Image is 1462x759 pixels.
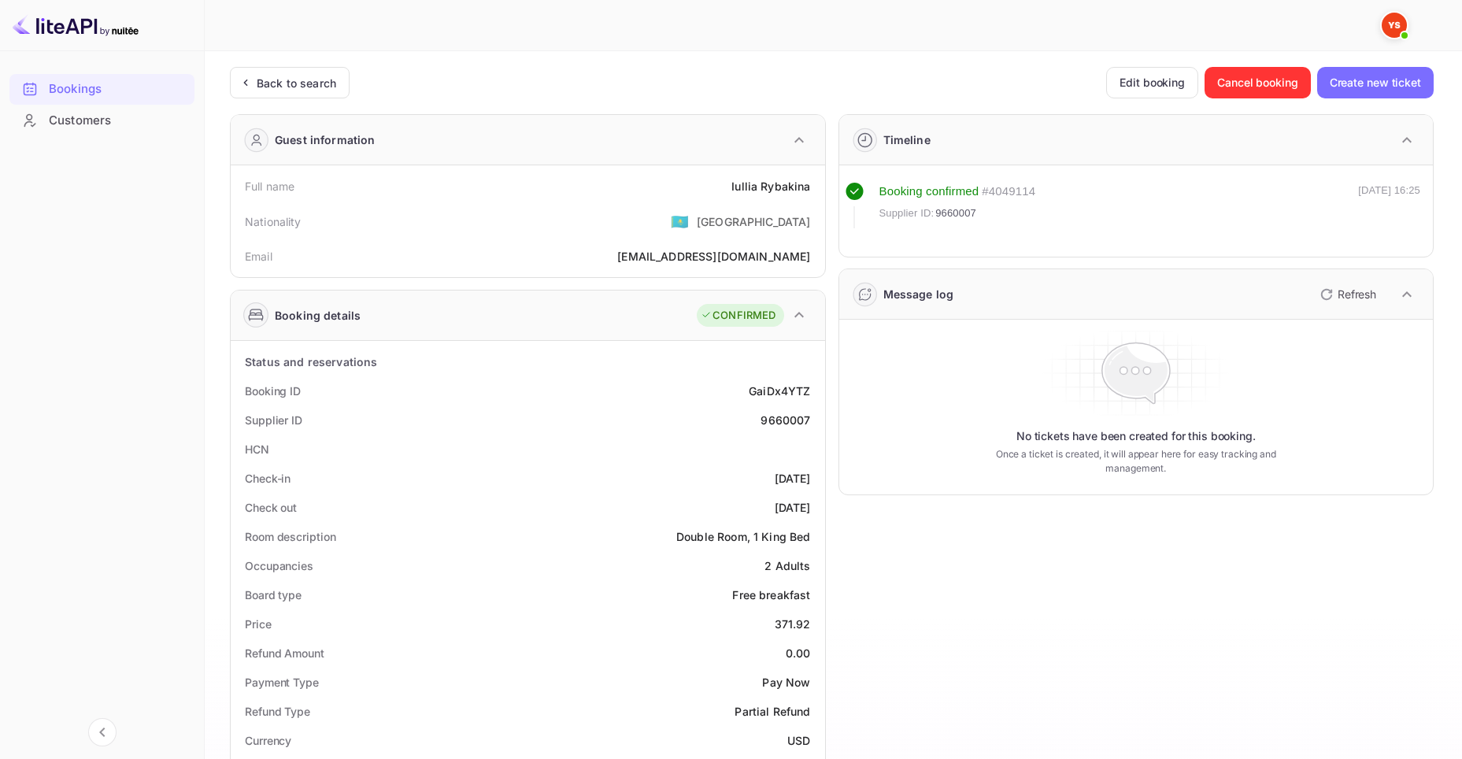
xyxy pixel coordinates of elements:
[731,178,810,194] div: Iullia Rybakina
[49,80,187,98] div: Bookings
[1106,67,1198,98] button: Edit booking
[9,106,194,136] div: Customers
[775,499,811,516] div: [DATE]
[697,213,811,230] div: [GEOGRAPHIC_DATA]
[879,205,935,221] span: Supplier ID:
[976,447,1296,476] p: Once a ticket is created, it will appear here for easy tracking and management.
[245,499,297,516] div: Check out
[245,528,335,545] div: Room description
[761,412,810,428] div: 9660007
[245,616,272,632] div: Price
[245,674,319,691] div: Payment Type
[1311,282,1382,307] button: Refresh
[13,13,139,38] img: LiteAPI logo
[982,183,1035,201] div: # 4049114
[9,74,194,105] div: Bookings
[245,557,313,574] div: Occupancies
[617,248,810,265] div: [EMAIL_ADDRESS][DOMAIN_NAME]
[245,732,291,749] div: Currency
[676,528,810,545] div: Double Room, 1 King Bed
[245,383,301,399] div: Booking ID
[764,557,810,574] div: 2 Adults
[245,441,269,457] div: HCN
[1205,67,1311,98] button: Cancel booking
[1317,67,1434,98] button: Create new ticket
[671,207,689,235] span: United States
[257,75,336,91] div: Back to search
[786,645,811,661] div: 0.00
[701,308,775,324] div: CONFIRMED
[245,703,310,720] div: Refund Type
[749,383,810,399] div: GaiDx4YTZ
[787,732,810,749] div: USD
[735,703,810,720] div: Partial Refund
[762,674,810,691] div: Pay Now
[88,718,117,746] button: Collapse navigation
[245,354,377,370] div: Status and reservations
[275,131,376,148] div: Guest information
[9,74,194,103] a: Bookings
[1358,183,1420,228] div: [DATE] 16:25
[245,213,302,230] div: Nationality
[275,307,361,324] div: Booking details
[935,205,976,221] span: 9660007
[775,616,811,632] div: 371.92
[879,183,979,201] div: Booking confirmed
[732,587,810,603] div: Free breakfast
[883,286,954,302] div: Message log
[245,470,291,487] div: Check-in
[245,412,302,428] div: Supplier ID
[245,248,272,265] div: Email
[775,470,811,487] div: [DATE]
[883,131,931,148] div: Timeline
[1338,286,1376,302] p: Refresh
[245,645,324,661] div: Refund Amount
[1016,428,1256,444] p: No tickets have been created for this booking.
[9,106,194,135] a: Customers
[1382,13,1407,38] img: Yandex Support
[245,587,302,603] div: Board type
[49,112,187,130] div: Customers
[245,178,294,194] div: Full name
